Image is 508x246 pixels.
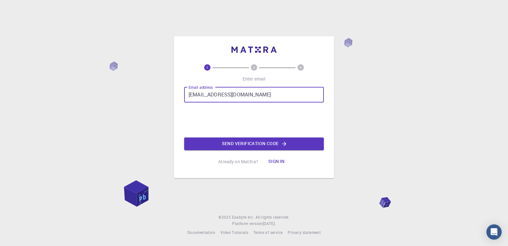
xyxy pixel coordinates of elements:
[253,229,283,236] a: Terms of service
[206,108,302,132] iframe: reCAPTCHA
[184,137,324,150] button: Send verification code
[263,155,290,168] button: Sign in
[486,224,502,240] div: Open Intercom Messenger
[243,76,266,82] p: Enter email
[256,214,290,221] span: All rights reserved.
[232,214,254,221] a: Exabyte Inc.
[220,229,248,236] a: Video Tutorials
[253,65,255,70] text: 2
[218,158,258,165] p: Already on Mat3ra?
[263,221,276,227] a: [DATE].
[232,214,254,220] span: Exabyte Inc.
[187,229,215,236] a: Documentation
[218,214,232,221] span: © 2025
[300,65,302,70] text: 3
[189,85,213,90] label: Email address
[206,65,208,70] text: 1
[263,221,276,226] span: [DATE] .
[232,221,262,227] span: Platform version
[288,229,321,236] a: Privacy statement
